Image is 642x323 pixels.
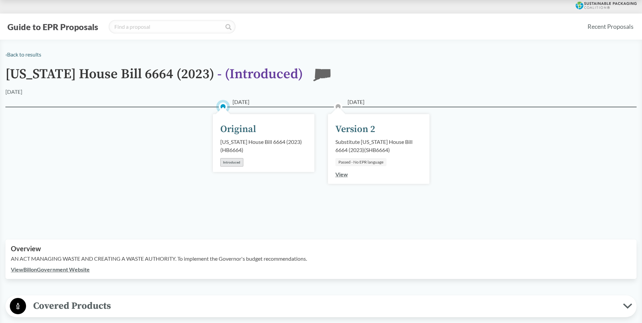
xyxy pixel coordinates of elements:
[335,158,386,166] div: Passed - No EPR language
[335,138,422,154] div: Substitute [US_STATE] House Bill 6664 (2023) ( SHB6664 )
[335,122,375,136] div: Version 2
[11,245,631,253] h2: Overview
[584,19,637,34] a: Recent Proposals
[5,51,41,58] a: ‹Back to results
[220,158,243,167] div: Introduced
[335,171,348,177] a: View
[11,255,631,263] p: AN ACT MANAGING WASTE AND CREATING A WASTE AUTHORITY. To implement the Governor's budget recommen...
[109,20,236,34] input: Find a proposal
[5,88,22,96] div: [DATE]
[11,266,90,273] a: ViewBillonGovernment Website
[348,98,364,106] span: [DATE]
[217,66,303,83] span: - ( Introduced )
[220,138,307,154] div: [US_STATE] House Bill 6664 (2023) ( HB6664 )
[220,122,256,136] div: Original
[5,21,100,32] button: Guide to EPR Proposals
[233,98,249,106] span: [DATE]
[8,298,634,315] button: Covered Products
[26,298,623,314] span: Covered Products
[5,67,303,88] h1: [US_STATE] House Bill 6664 (2023)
